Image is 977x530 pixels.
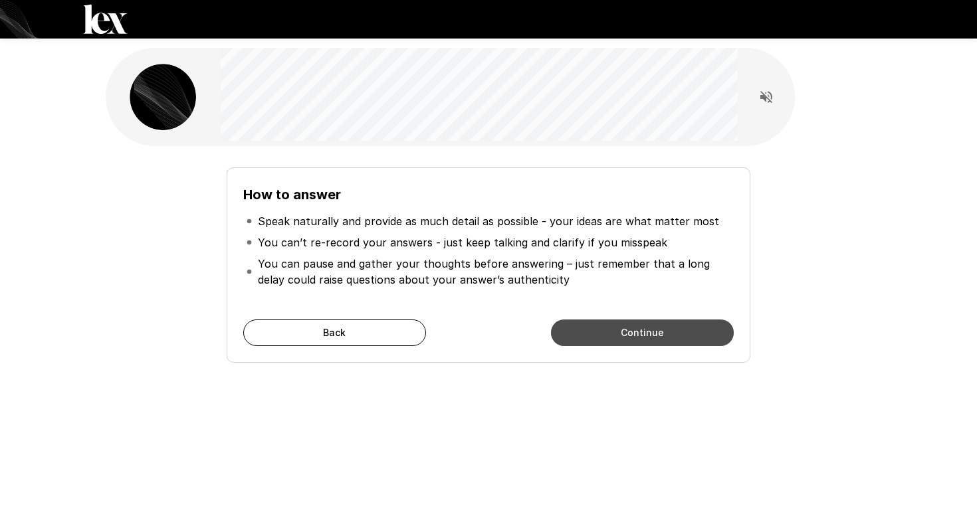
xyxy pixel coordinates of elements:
button: Back [243,319,426,346]
button: Continue [551,319,734,346]
p: You can pause and gather your thoughts before answering – just remember that a long delay could r... [258,256,731,288]
p: You can’t re-record your answers - just keep talking and clarify if you misspeak [258,234,667,250]
img: lex_avatar2.png [130,64,196,130]
b: How to answer [243,187,341,203]
button: Read questions aloud [753,84,780,110]
p: Speak naturally and provide as much detail as possible - your ideas are what matter most [258,213,719,229]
